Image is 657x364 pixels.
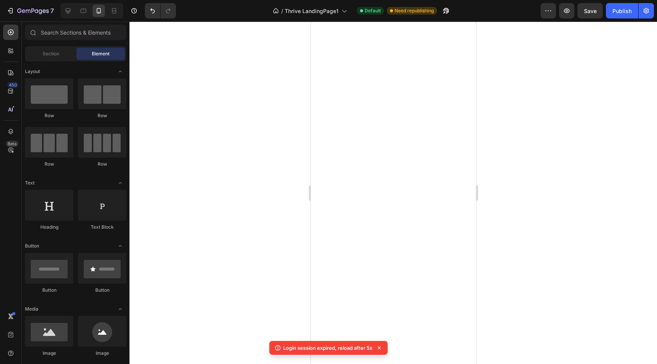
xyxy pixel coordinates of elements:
button: Save [577,3,603,18]
div: Heading [25,224,73,231]
div: Row [78,112,126,119]
div: Row [78,161,126,168]
p: 7 [50,6,54,15]
span: Thrive LandingPage1 [285,7,338,15]
div: Row [25,161,73,168]
span: Need republishing [395,7,434,14]
div: Beta [6,141,18,147]
span: Element [92,50,109,57]
div: Image [25,350,73,357]
span: / [281,7,283,15]
span: Save [584,8,597,14]
div: Text Block [78,224,126,231]
span: Media [25,306,38,312]
span: Toggle open [114,177,126,189]
div: Image [78,350,126,357]
button: 7 [3,3,57,18]
button: Publish [606,3,638,18]
div: Button [25,287,73,294]
span: Toggle open [114,65,126,78]
div: 450 [7,82,18,88]
p: Login session expired, reload after 5s [283,344,372,352]
div: Button [78,287,126,294]
span: Layout [25,68,40,75]
span: Section [43,50,59,57]
div: Row [25,112,73,119]
span: Toggle open [114,240,126,252]
input: Search Sections & Elements [25,25,126,40]
div: Publish [612,7,632,15]
span: Toggle open [114,303,126,315]
span: Button [25,243,39,249]
div: Undo/Redo [145,3,176,18]
span: Default [365,7,381,14]
span: Text [25,180,35,186]
iframe: Design area [311,22,476,364]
